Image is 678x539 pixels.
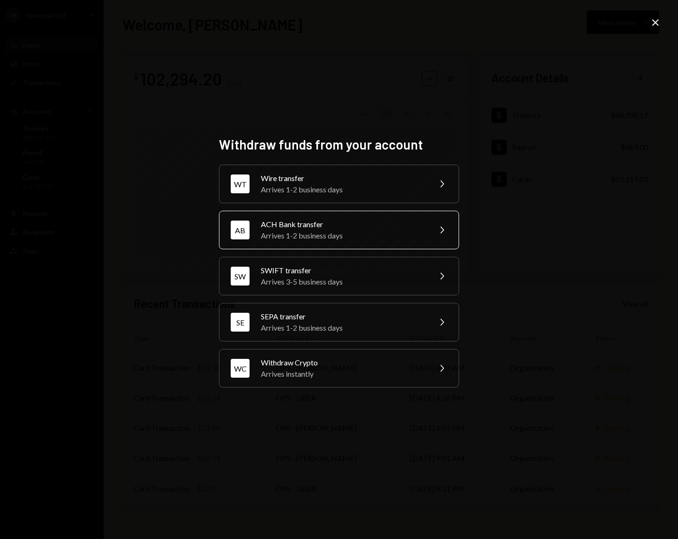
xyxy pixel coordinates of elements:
[219,303,459,341] button: SESEPA transferArrives 1-2 business days
[261,322,425,333] div: Arrives 1-2 business days
[219,257,459,295] button: SWSWIFT transferArrives 3-5 business days
[261,173,425,184] div: Wire transfer
[219,135,459,154] h2: Withdraw funds from your account
[261,184,425,195] div: Arrives 1-2 business days
[219,349,459,388] button: WCWithdraw CryptoArrives instantly
[219,165,459,203] button: WTWire transferArrives 1-2 business days
[231,221,250,239] div: AB
[261,265,425,276] div: SWIFT transfer
[261,368,425,380] div: Arrives instantly
[219,211,459,249] button: ABACH Bank transferArrives 1-2 business days
[261,311,425,322] div: SEPA transfer
[261,357,425,368] div: Withdraw Crypto
[231,313,250,332] div: SE
[261,230,425,241] div: Arrives 1-2 business days
[261,219,425,230] div: ACH Bank transfer
[231,359,250,378] div: WC
[231,267,250,285] div: SW
[261,276,425,287] div: Arrives 3-5 business days
[231,174,250,193] div: WT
